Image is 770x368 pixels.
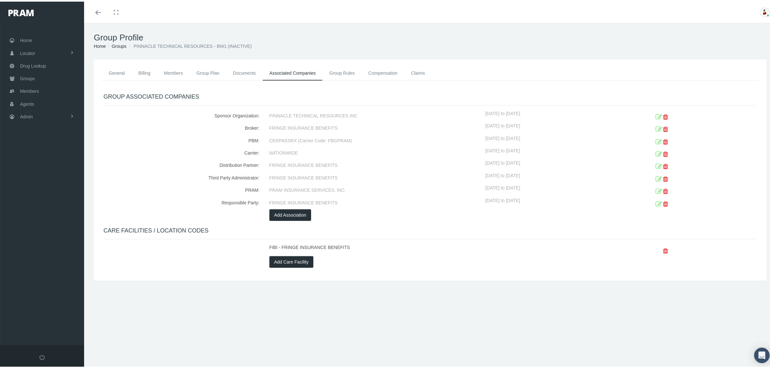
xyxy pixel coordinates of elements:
[99,183,265,195] div: PRAM:
[20,83,39,96] span: Members
[20,46,35,58] span: Locator
[94,42,106,47] a: Home
[190,64,226,79] a: Group Plan
[485,121,618,133] div: [DATE] to [DATE]
[94,31,766,41] h1: Group Profile
[134,42,252,47] span: PINNACLE TECHNICAL RESOURCES - BW1 (INACTIVE)
[20,96,34,109] span: Agents
[99,146,265,158] div: Carrier:
[485,133,618,146] div: [DATE] to [DATE]
[265,158,485,170] div: FRINGE INSURANCE BENEFITS
[132,64,157,79] a: Billing
[485,170,618,183] div: [DATE] to [DATE]
[99,195,265,208] div: Responsible Party:
[103,226,757,233] h4: CARE FACILITIES / LOCATION CODES
[265,183,485,195] div: PRAM INSURANCE SERVICES, INC.
[485,158,618,170] div: [DATE] to [DATE]
[404,64,432,79] a: Claims
[263,64,322,79] a: Associated Companies
[485,108,618,121] div: [DATE] to [DATE]
[265,133,485,146] div: CERPASSRX (Carrier Code: FBGPRAM)
[265,146,485,158] div: NATIONWIDE
[99,108,265,121] div: Sponsor Organization:
[20,71,35,83] span: Groups
[99,170,265,183] div: Third Party Administrator:
[485,195,618,208] div: [DATE] to [DATE]
[485,183,618,195] div: [DATE] to [DATE]
[322,64,362,79] a: Group Rules
[265,195,485,208] div: FRINGE INSURANCE BENEFITS
[265,242,485,254] div: FIBI - FRINGE INSURANCE BENEFITS
[485,146,618,158] div: [DATE] to [DATE]
[226,64,263,79] a: Documents
[8,8,34,15] img: PRAM_20_x_78.png
[20,58,46,70] span: Drug Lookup
[102,64,132,79] a: General
[112,42,126,47] a: Groups
[20,109,33,121] span: Admin
[754,346,770,362] div: Open Intercom Messenger
[265,108,485,121] div: PINNACLE TECHNICAL RESOURCES INC
[265,121,485,133] div: FRINGE INSURANCE BENEFITS
[20,33,32,45] span: Home
[269,254,314,266] button: Add Care Facility
[157,64,190,79] a: Members
[99,158,265,170] div: Distribution Partner:
[265,170,485,183] div: FRINGE INSURANCE BENEFITS
[760,6,770,16] img: S_Profile_Picture_701.jpg
[362,64,404,79] a: Compensation
[103,92,757,99] h4: GROUP ASSOCIATED COMPANIES
[269,208,311,219] button: Add Association
[99,121,265,133] div: Broker:
[99,133,265,146] div: PBM:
